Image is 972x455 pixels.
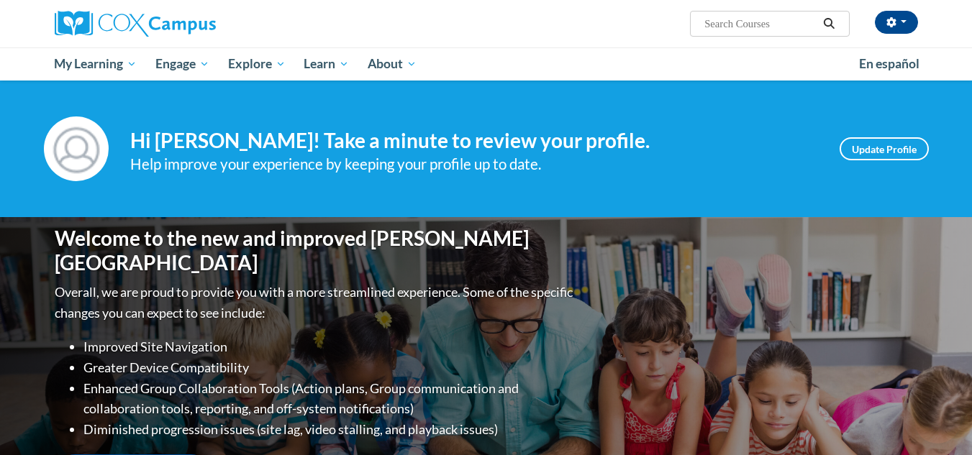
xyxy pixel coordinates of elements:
button: Account Settings [875,11,918,34]
span: En español [859,56,919,71]
input: Search Courses [703,15,818,32]
li: Enhanced Group Collaboration Tools (Action plans, Group communication and collaboration tools, re... [83,378,576,420]
span: About [368,55,417,73]
div: Main menu [33,47,940,81]
li: Diminished progression issues (site lag, video stalling, and playback issues) [83,419,576,440]
a: Update Profile [840,137,929,160]
p: Overall, we are proud to provide you with a more streamlined experience. Some of the specific cha... [55,282,576,323]
span: Explore [228,55,286,73]
h1: Welcome to the new and improved [PERSON_NAME][GEOGRAPHIC_DATA] [55,226,576,275]
span: My Learning [54,55,137,73]
span: Engage [155,55,209,73]
div: Help improve your experience by keeping your profile up to date. [130,152,818,176]
img: Cox Campus [55,11,216,37]
span: Learn [304,55,349,73]
a: Engage [146,47,219,81]
a: About [358,47,426,81]
h4: Hi [PERSON_NAME]! Take a minute to review your profile. [130,129,818,153]
a: Cox Campus [55,11,328,37]
iframe: Button to launch messaging window [914,397,960,443]
img: Profile Image [44,116,109,181]
button: Search [818,15,840,32]
a: En español [850,49,929,79]
li: Improved Site Navigation [83,336,576,357]
a: My Learning [45,47,147,81]
a: Learn [294,47,358,81]
a: Explore [219,47,295,81]
li: Greater Device Compatibility [83,357,576,378]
